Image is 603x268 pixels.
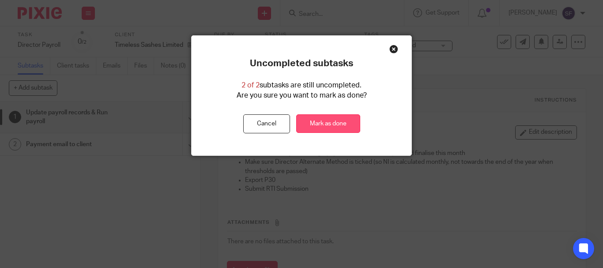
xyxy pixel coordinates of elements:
[241,80,362,91] p: subtasks are still uncompleted.
[237,91,367,101] p: Are you sure you want to mark as done?
[241,82,260,89] span: 2 of 2
[250,58,353,69] p: Uncompleted subtasks
[296,114,360,133] a: Mark as done
[243,114,290,133] button: Cancel
[389,45,398,53] div: Close this dialog window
